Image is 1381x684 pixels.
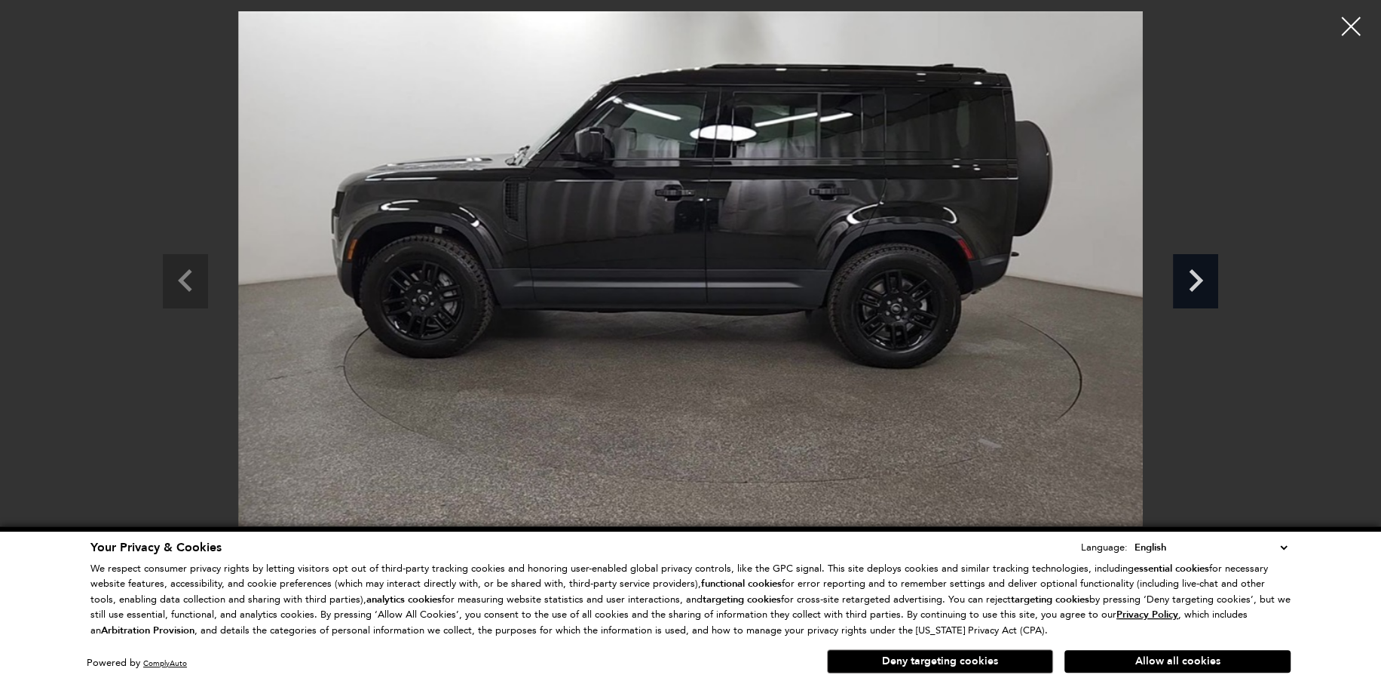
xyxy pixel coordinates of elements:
strong: essential cookies [1134,562,1209,575]
strong: Arbitration Provision [101,624,194,637]
div: Next slide [1173,254,1218,308]
img: Vehicle Image #41 [227,11,1154,533]
p: We respect consumer privacy rights by letting visitors opt out of third-party tracking cookies an... [90,561,1291,639]
div: Language: [1081,542,1128,552]
strong: functional cookies [701,577,782,590]
a: ComplyAuto [143,658,187,668]
strong: targeting cookies [1011,593,1089,606]
strong: targeting cookies [703,593,781,606]
button: Deny targeting cookies [827,649,1053,673]
select: Language Select [1131,539,1291,556]
span: Your Privacy & Cookies [90,539,222,556]
u: Privacy Policy [1116,608,1178,621]
div: 5 / 35 [238,11,1143,533]
strong: analytics cookies [366,593,442,606]
div: Powered by [87,658,187,668]
button: Allow all cookies [1064,650,1291,673]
